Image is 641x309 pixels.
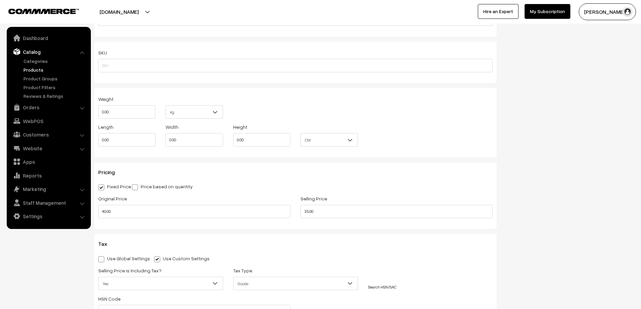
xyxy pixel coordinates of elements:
[98,295,120,302] label: HSN Code
[98,267,162,274] label: Selling Price is Including Tax?
[98,95,113,103] label: Weight
[22,84,88,91] a: Product Filters
[8,128,88,141] a: Customers
[579,3,636,20] button: [PERSON_NAME] D
[233,277,358,290] span: Goods
[8,46,88,58] a: Catalog
[22,57,88,65] a: Categories
[300,205,493,218] input: Selling Price
[98,240,115,247] span: Tax
[98,169,123,176] span: Pricing
[234,278,358,289] span: Goods
[233,123,247,130] label: Height
[154,255,213,262] label: Use Custom Settings
[300,133,358,147] span: CM
[8,169,88,182] a: Reports
[300,195,327,202] label: Selling Price
[233,267,253,274] label: Tax Type:
[8,156,88,168] a: Apps
[622,7,633,17] img: user
[132,183,193,190] label: Price based on quantity
[76,3,162,20] button: [DOMAIN_NAME]
[98,277,223,290] span: Yes
[22,92,88,100] a: Reviews & Ratings
[166,123,178,130] label: Width
[8,142,88,154] a: Website
[368,284,396,289] a: Search HSN/SAC
[99,278,223,289] span: Yes
[98,105,155,119] input: Weight
[98,195,127,202] label: Original Price
[98,255,150,262] label: Use Global Settings
[301,134,357,146] span: CM
[98,49,107,56] label: SKU
[98,205,290,218] input: Original Price
[166,106,222,118] span: Kg
[525,4,570,19] a: My Subscription
[22,66,88,73] a: Products
[98,59,493,72] input: SKU
[8,7,67,15] a: COMMMERCE
[22,75,88,82] a: Product Groups
[8,183,88,195] a: Marketing
[8,101,88,113] a: Orders
[98,123,113,130] label: Length
[8,115,88,127] a: WebPOS
[478,4,519,19] a: Hire an Expert
[166,105,223,119] span: Kg
[8,197,88,209] a: Staff Management
[98,183,131,190] label: Fixed Price
[8,9,79,14] img: COMMMERCE
[8,32,88,44] a: Dashboard
[8,210,88,222] a: Settings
